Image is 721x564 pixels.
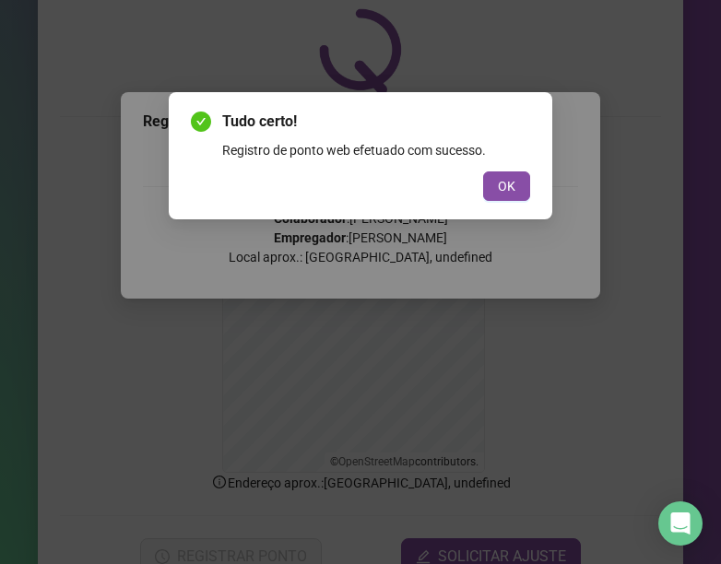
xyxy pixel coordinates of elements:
span: Tudo certo! [222,111,530,133]
button: OK [483,171,530,201]
div: Open Intercom Messenger [658,501,703,546]
span: OK [498,176,515,196]
div: Registro de ponto web efetuado com sucesso. [222,140,530,160]
span: check-circle [191,112,211,132]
